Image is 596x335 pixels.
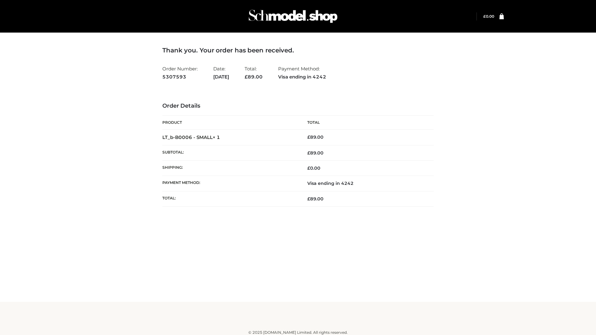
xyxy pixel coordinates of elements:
[245,74,248,80] span: £
[278,73,326,81] strong: Visa ending in 4242
[307,150,323,156] span: 89.00
[162,145,298,160] th: Subtotal:
[278,63,326,82] li: Payment Method:
[213,63,229,82] li: Date:
[307,196,323,202] span: 89.00
[245,63,263,82] li: Total:
[307,134,310,140] span: £
[298,176,434,191] td: Visa ending in 4242
[162,161,298,176] th: Shipping:
[213,73,229,81] strong: [DATE]
[162,176,298,191] th: Payment method:
[162,134,220,140] strong: LT_b-B0006 - SMALL
[483,14,494,19] a: £0.00
[307,134,323,140] bdi: 89.00
[162,73,198,81] strong: 5307593
[162,103,434,109] h3: Order Details
[483,14,494,19] bdi: 0.00
[162,191,298,206] th: Total:
[307,196,310,202] span: £
[307,150,310,156] span: £
[213,134,220,140] strong: × 1
[307,165,320,171] bdi: 0.00
[298,116,434,130] th: Total
[483,14,486,19] span: £
[245,74,263,80] span: 89.00
[162,47,434,54] h3: Thank you. Your order has been received.
[246,4,340,29] img: Schmodel Admin 964
[307,165,310,171] span: £
[162,116,298,130] th: Product
[162,63,198,82] li: Order Number:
